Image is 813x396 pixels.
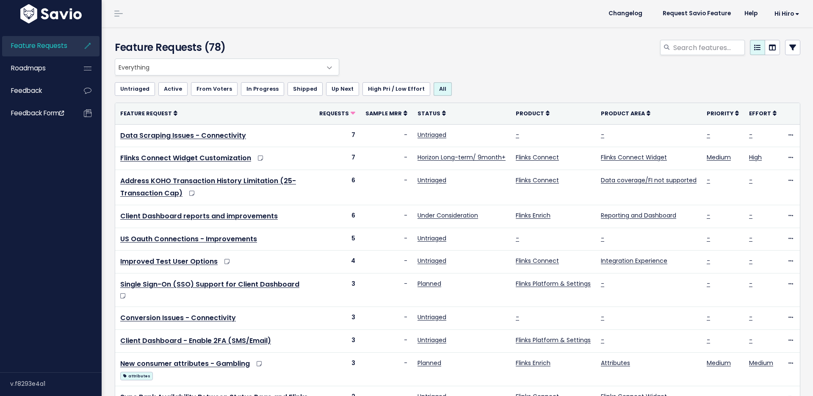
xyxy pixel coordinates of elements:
[120,359,250,368] a: New consumer attributes - Gambling
[434,82,452,96] a: All
[516,153,559,162] a: Flinks Connect
[516,109,550,117] a: Product
[314,329,360,352] td: 3
[158,82,188,96] a: Active
[11,41,67,50] span: Feature Requests
[707,131,710,139] a: -
[360,147,412,170] td: -
[418,211,478,220] a: Under Consideration
[360,329,412,352] td: -
[516,110,544,117] span: Product
[360,251,412,273] td: -
[672,40,745,55] input: Search features...
[707,313,710,321] a: -
[360,205,412,228] td: -
[707,359,731,367] a: Medium
[120,211,278,221] a: Client Dashboard reports and improvements
[516,234,519,243] a: -
[601,110,645,117] span: Product Area
[418,109,446,117] a: Status
[2,36,70,56] a: Feature Requests
[601,109,650,117] a: Product Area
[707,110,733,117] span: Priority
[516,211,550,220] a: Flinks Enrich
[120,234,257,244] a: US Oauth Connections - Improvements
[120,110,172,117] span: Feature Request
[418,313,446,321] a: Untriaged
[516,313,519,321] a: -
[120,257,218,266] a: Improved Test User Options
[360,307,412,330] td: -
[749,153,762,162] a: High
[314,273,360,307] td: 3
[707,153,731,162] a: Medium
[749,176,752,184] a: -
[120,131,246,140] a: Data Scraping Issues - Connectivity
[418,257,446,265] a: Untriaged
[516,279,591,288] a: Flinks Platform & Settings
[360,352,412,386] td: -
[749,211,752,220] a: -
[362,82,430,96] a: High Pri / Low Effort
[516,131,519,139] a: -
[120,370,153,381] a: attributes
[418,176,446,184] a: Untriaged
[601,234,604,243] a: -
[11,64,46,73] span: Roadmaps
[608,11,642,17] span: Changelog
[749,336,752,344] a: -
[314,124,360,147] td: 7
[120,153,251,163] a: Flinks Connect Widget Customization
[707,211,710,220] a: -
[764,7,806,20] a: Hi Hiro
[191,82,238,96] a: From Voters
[314,170,360,205] td: 6
[601,279,604,288] a: -
[360,228,412,251] td: -
[418,234,446,243] a: Untriaged
[120,109,177,117] a: Feature Request
[707,109,739,117] a: Priority
[418,279,441,288] a: Planned
[115,82,800,96] ul: Filter feature requests
[749,234,752,243] a: -
[418,110,440,117] span: Status
[749,313,752,321] a: -
[120,372,153,380] span: attributes
[749,131,752,139] a: -
[516,336,591,344] a: Flinks Platform & Settings
[707,234,710,243] a: -
[707,176,710,184] a: -
[774,11,799,17] span: Hi Hiro
[365,109,407,117] a: Sample MRR
[601,153,667,162] a: Flinks Connect Widget
[314,251,360,273] td: 4
[749,110,771,117] span: Effort
[601,131,604,139] a: -
[115,59,339,75] span: Everything
[749,279,752,288] a: -
[120,313,236,323] a: Conversion Issues - Connectivity
[115,82,155,96] a: Untriaged
[2,103,70,123] a: Feedback form
[749,109,777,117] a: Effort
[241,82,284,96] a: In Progress
[418,153,506,162] a: Horizon Long-term/ 9month+
[738,7,764,20] a: Help
[516,176,559,184] a: Flinks Connect
[11,86,42,95] span: Feedback
[360,273,412,307] td: -
[516,257,559,265] a: Flinks Connect
[418,359,441,367] a: Planned
[2,59,70,78] a: Roadmaps
[120,336,271,346] a: Client Dashboard - Enable 2FA (SMS/Email)
[707,257,710,265] a: -
[601,336,604,344] a: -
[601,176,697,184] a: Data coverage/FI not supported
[749,257,752,265] a: -
[360,170,412,205] td: -
[326,82,359,96] a: Up Next
[601,359,630,367] a: Attributes
[365,110,402,117] span: Sample MRR
[601,313,604,321] a: -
